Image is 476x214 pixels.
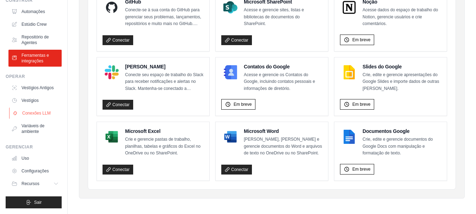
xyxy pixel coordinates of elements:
img: Logotipo do Microsoft SharePoint [223,0,237,14]
font: Variáveis ​​de ambiente [21,123,44,134]
img: Logotipo do Google Contacts [223,65,237,79]
img: Logotipo do Google Docs [342,130,356,144]
button: Recursos [8,178,62,189]
a: Uso [8,153,62,164]
font: Em breve [234,102,252,107]
font: Crie e gerencie pastas de trabalho, planilhas, tabelas e gráficos do Excel no OneDrive ou no Shar... [125,137,200,155]
font: Crie, edite e gerencie documentos do Google Docs com manipulação e formatação de texto. [363,137,433,155]
font: Microsoft Word [244,128,279,134]
img: Logotipo da Notion [342,0,356,14]
img: Logotipo do GitHub [105,0,119,14]
font: Contatos do Google [244,64,290,69]
img: Logotipo do Microsoft Word [223,130,237,144]
img: Logotipo do Google Slides [342,65,356,79]
a: Configurações [8,165,62,177]
font: Conectar [112,167,130,172]
font: Automações [21,9,45,14]
img: Logotipo do Slack [105,65,119,79]
a: Automações [8,6,62,17]
font: Em breve [352,102,370,107]
font: Microsoft Excel [125,128,160,134]
font: [PERSON_NAME] [125,64,166,69]
font: Conecte seu espaço de trabalho do Slack para receber notificações e alertas no Slack. Mantenha-se... [125,72,204,146]
a: Conexões LLM [9,108,62,119]
font: Documentos Google [363,128,409,134]
font: Acesse e gerencie os Contatos do Google, incluindo contatos pessoais e informações de diretório. [244,72,315,91]
font: Crie, edite e gerencie apresentações do Google Slides e importe dados de outras [PERSON_NAME]. [363,72,439,91]
font: Gerenciar [6,145,33,149]
font: Sair [34,200,42,205]
a: Repositório de Agentes [8,31,62,48]
font: Estúdio Crew [21,22,47,27]
font: Vestígios [21,98,39,103]
img: Logotipo do Microsoft Excel [105,130,119,144]
font: Conecte-se à sua conta do GitHub para gerenciar seus problemas, lançamentos, repositórios e muito... [125,7,204,109]
font: Conectar [112,38,130,43]
font: [PERSON_NAME], [PERSON_NAME] e gerencie documentos do Word e arquivos de texto no OneDrive ou no ... [244,137,322,155]
font: Em breve [352,37,370,42]
a: Vestígios Antigos [8,82,62,93]
font: Conexões LLM [22,111,51,116]
font: Em breve [352,167,370,172]
a: Variáveis ​​de ambiente [8,120,62,137]
font: Repositório de Agentes [21,35,49,45]
font: Configurações [21,169,49,173]
font: Recursos [21,181,39,186]
font: Acesse e gerencie sites, listas e bibliotecas de documentos do SharePoint. [244,7,304,26]
a: Estúdio Crew [8,19,62,30]
font: Conectar [231,167,248,172]
font: Operar [6,74,25,79]
a: Ferramentas e integrações [8,50,62,67]
a: Vestígios [8,95,62,106]
font: Conectar [231,38,248,43]
font: Acesse dados do espaço de trabalho do Notion, gerencie usuários e crie comentários. [363,7,438,26]
font: Vestígios Antigos [21,85,54,90]
font: Uso [21,156,29,161]
button: Sair [6,196,62,208]
font: Conectar [112,102,130,107]
font: Ferramentas e integrações [21,53,49,63]
font: Slides do Google [363,64,402,69]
